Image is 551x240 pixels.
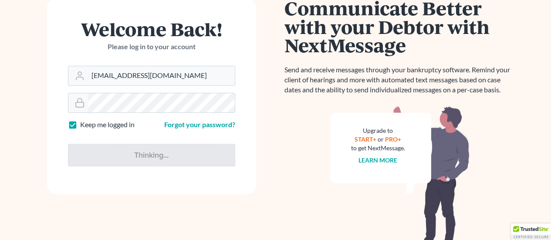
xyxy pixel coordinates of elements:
h1: Welcome Back! [68,20,235,38]
span: or [378,135,384,143]
div: Upgrade to [351,126,405,135]
input: Thinking... [68,144,235,166]
div: TrustedSite Certified [511,223,551,240]
input: Email Address [88,66,235,85]
a: START+ [355,135,376,143]
p: Send and receive messages through your bankruptcy software. Remind your client of hearings and mo... [284,65,515,95]
a: PRO+ [385,135,401,143]
a: Learn more [358,156,397,164]
label: Keep me logged in [80,120,135,130]
p: Please log in to your account [68,42,235,52]
a: Forgot your password? [164,120,235,128]
div: to get NextMessage. [351,144,405,152]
